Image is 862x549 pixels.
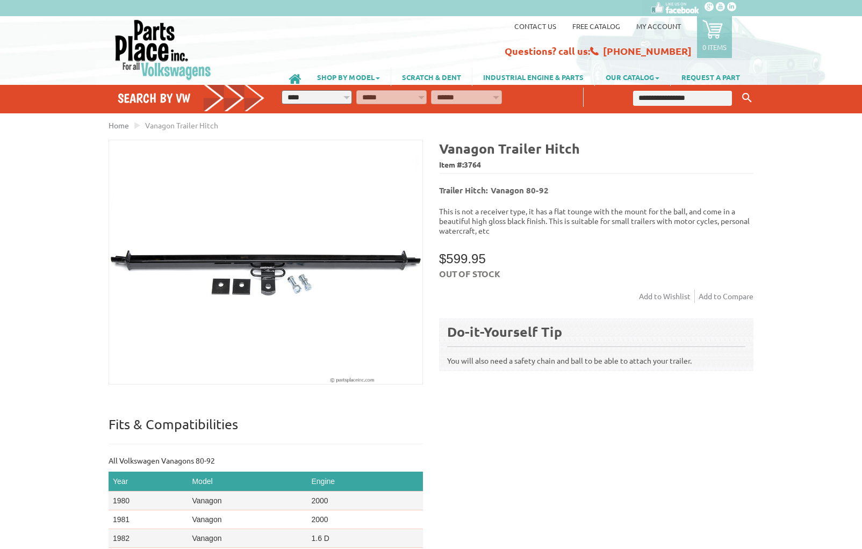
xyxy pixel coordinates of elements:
a: Add to Wishlist [639,290,695,303]
td: Vanagon [188,529,307,548]
span: 3764 [464,160,481,169]
a: SCRATCH & DENT [391,68,472,86]
a: Home [109,120,129,130]
td: 1982 [109,529,188,548]
a: Add to Compare [699,290,753,303]
a: REQUEST A PART [671,68,751,86]
p: You will also need a safety chain and ball to be able to attach your trailer. [447,346,745,366]
td: 2000 [307,510,423,529]
th: Model [188,472,307,492]
p: This is not a receiver type, it has a flat tounge with the mount for the ball, and come in a beau... [439,206,753,235]
td: 2000 [307,492,423,510]
th: Engine [307,472,423,492]
p: 0 items [702,42,727,52]
b: Do-it-Yourself Tip [447,323,562,340]
span: $599.95 [439,251,486,266]
a: Contact us [514,21,556,31]
b: Vanagon Trailer Hitch [439,140,580,157]
span: Out of stock [439,268,500,279]
p: All Volkswagen Vanagons 80-92 [109,455,423,466]
a: 0 items [697,16,732,58]
span: Vanagon Trailer Hitch [145,120,218,130]
td: Vanagon [188,492,307,510]
span: Item #: [439,157,753,173]
td: 1980 [109,492,188,510]
a: Free Catalog [572,21,620,31]
b: Trailer Hitch: Vanagon 80-92 [439,185,549,196]
a: OUR CATALOG [595,68,670,86]
a: My Account [636,21,681,31]
a: SHOP BY MODEL [306,68,391,86]
button: Keyword Search [739,89,755,107]
td: 1.6 D [307,529,423,548]
td: 1981 [109,510,188,529]
th: Year [109,472,188,492]
p: Fits & Compatibilities [109,416,423,444]
img: Vanagon Trailer Hitch [109,140,422,384]
img: Parts Place Inc! [114,19,212,81]
td: Vanagon [188,510,307,529]
h4: Search by VW [118,90,265,106]
a: INDUSTRIAL ENGINE & PARTS [472,68,594,86]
